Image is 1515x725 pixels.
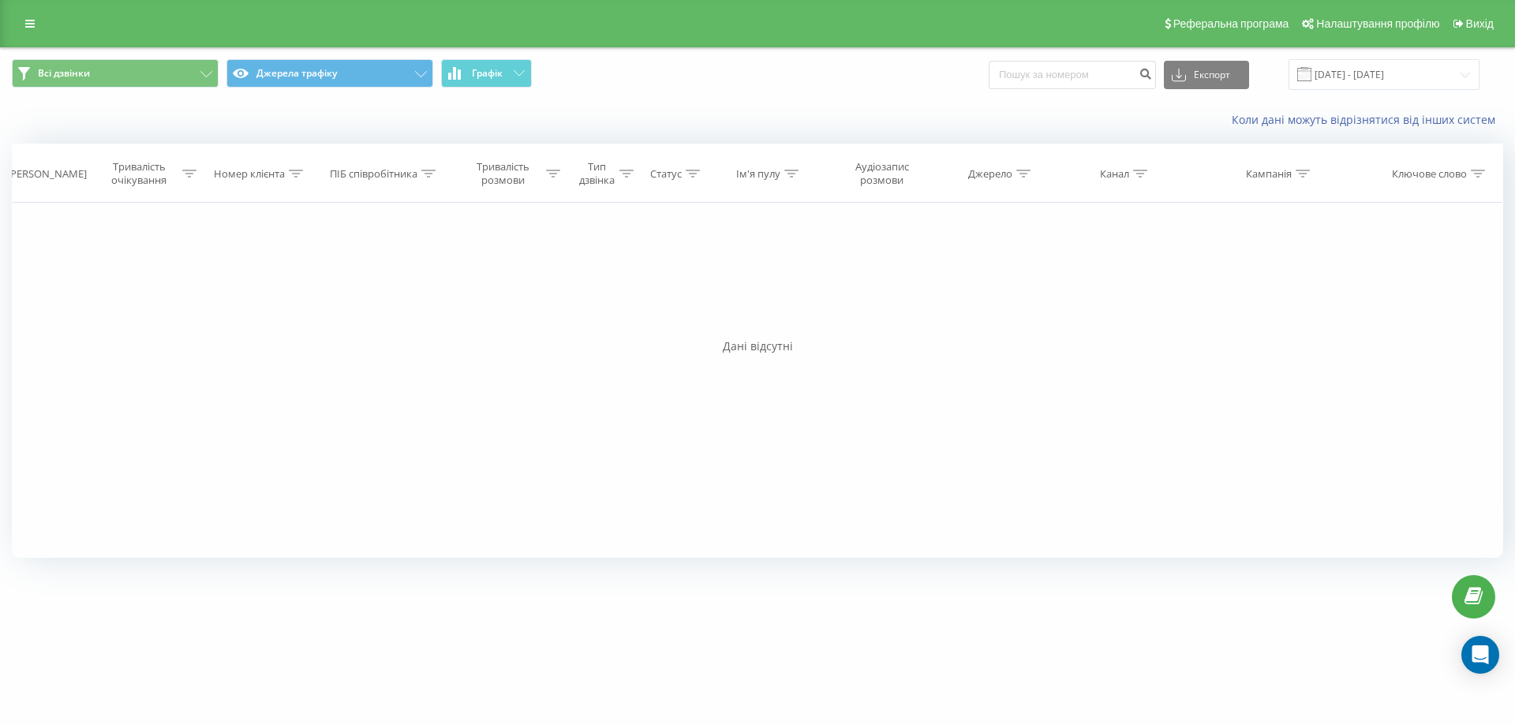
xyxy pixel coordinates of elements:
button: Всі дзвінки [12,59,219,88]
div: ПІБ співробітника [330,167,417,181]
div: Джерело [968,167,1012,181]
button: Джерела трафіку [226,59,433,88]
button: Графік [441,59,532,88]
input: Пошук за номером [989,61,1156,89]
span: Всі дзвінки [38,67,90,80]
a: Коли дані можуть відрізнятися вiд інших систем [1232,112,1503,127]
div: Тривалість розмови [463,160,542,187]
span: Налаштування профілю [1316,17,1439,30]
button: Експорт [1164,61,1249,89]
span: Вихід [1466,17,1494,30]
div: Номер клієнта [214,167,285,181]
div: Дані відсутні [12,338,1503,354]
span: Графік [472,68,503,79]
div: Аудіозапис розмови [836,160,928,187]
div: [PERSON_NAME] [7,167,87,181]
span: Реферальна програма [1173,17,1289,30]
div: Ім'я пулу [736,167,780,181]
div: Статус [650,167,682,181]
div: Тип дзвінка [578,160,615,187]
div: Канал [1100,167,1129,181]
div: Тривалість очікування [100,160,179,187]
div: Ключове слово [1392,167,1467,181]
div: Кампанія [1246,167,1292,181]
div: Open Intercom Messenger [1461,636,1499,674]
